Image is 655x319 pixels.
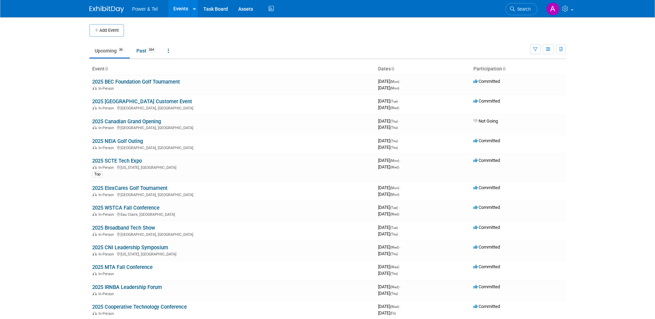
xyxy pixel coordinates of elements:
a: Past364 [131,44,161,57]
img: In-Person Event [93,232,97,236]
a: 2025 NEIA Golf Outing [92,138,143,144]
img: In-Person Event [93,86,97,90]
span: [DATE] [378,244,401,250]
span: Committed [473,284,500,289]
a: Upcoming36 [89,44,130,57]
span: Not Going [473,118,498,124]
span: In-Person [98,106,116,110]
a: 2025 WSTCA Fall Conference [92,205,160,211]
th: Event [89,63,375,75]
span: In-Person [98,126,116,130]
span: - [400,158,401,163]
span: [DATE] [378,185,401,190]
div: Top [92,171,103,177]
span: In-Person [98,252,116,257]
span: (Wed) [390,285,399,289]
span: Committed [473,264,500,269]
th: Participation [471,63,566,75]
span: (Thu) [390,252,398,256]
span: [DATE] [378,225,400,230]
span: [DATE] [378,145,398,150]
span: 36 [117,47,125,52]
div: [US_STATE], [GEOGRAPHIC_DATA] [92,164,373,170]
span: (Thu) [390,272,398,275]
span: (Wed) [390,106,399,110]
span: (Tue) [390,226,398,230]
span: (Tue) [390,206,398,210]
span: Search [515,7,531,12]
div: [GEOGRAPHIC_DATA], [GEOGRAPHIC_DATA] [92,125,373,130]
span: In-Person [98,212,116,217]
img: In-Person Event [93,193,97,196]
a: 2025 IRNBA Leadership Forum [92,284,162,290]
span: Committed [473,158,500,163]
span: - [400,264,401,269]
span: In-Person [98,146,116,150]
span: [DATE] [378,105,399,110]
span: (Wed) [390,305,399,309]
span: - [399,98,400,104]
span: In-Person [98,272,116,276]
a: Sort by Event Name [105,66,108,71]
span: (Thu) [390,146,398,149]
span: [DATE] [378,211,399,216]
span: In-Person [98,232,116,237]
button: Add Event [89,24,124,37]
span: Power & Tel [132,6,158,12]
span: (Mon) [390,159,399,163]
span: [DATE] [378,118,400,124]
span: In-Person [98,86,116,91]
span: In-Person [98,292,116,296]
img: In-Person Event [93,212,97,216]
span: Committed [473,79,500,84]
a: 2025 MTA Fall Conference [92,264,153,270]
span: [DATE] [378,304,401,309]
span: (Wed) [390,212,399,216]
span: [DATE] [378,284,401,289]
a: Sort by Participation Type [502,66,505,71]
span: (Tue) [390,99,398,103]
a: Sort by Start Date [391,66,394,71]
span: (Thu) [390,126,398,129]
span: (Thu) [390,292,398,296]
span: (Thu) [390,119,398,123]
div: [GEOGRAPHIC_DATA], [GEOGRAPHIC_DATA] [92,145,373,150]
div: [GEOGRAPHIC_DATA], [GEOGRAPHIC_DATA] [92,105,373,110]
img: In-Person Event [93,292,97,295]
span: [DATE] [378,231,398,236]
span: (Thu) [390,139,398,143]
div: [US_STATE], [GEOGRAPHIC_DATA] [92,251,373,257]
a: 2025 Cooperative Technology Conference [92,304,187,310]
span: [DATE] [378,85,399,90]
span: [DATE] [378,158,401,163]
span: Committed [473,225,500,230]
div: [GEOGRAPHIC_DATA], [GEOGRAPHIC_DATA] [92,231,373,237]
div: [GEOGRAPHIC_DATA], [GEOGRAPHIC_DATA] [92,192,373,197]
img: In-Person Event [93,126,97,129]
a: Search [505,3,537,15]
span: (Mon) [390,193,399,196]
a: 2025 EtexCares Golf Tournament [92,185,167,191]
span: Committed [473,185,500,190]
span: Committed [473,304,500,309]
img: In-Person Event [93,165,97,169]
span: [DATE] [378,192,399,197]
span: [DATE] [378,125,398,130]
span: [DATE] [378,271,398,276]
img: In-Person Event [93,252,97,255]
span: (Wed) [390,265,399,269]
span: Committed [473,98,500,104]
span: - [399,205,400,210]
img: Alina Dorion [546,2,559,16]
span: - [400,304,401,309]
a: 2025 CNI Leadership Symposium [92,244,168,251]
div: Eau Claire, [GEOGRAPHIC_DATA] [92,211,373,217]
span: - [400,79,401,84]
span: (Mon) [390,86,399,90]
span: (Mon) [390,80,399,84]
span: (Thu) [390,232,398,236]
span: [DATE] [378,79,401,84]
span: In-Person [98,311,116,316]
span: Committed [473,205,500,210]
img: In-Person Event [93,146,97,149]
